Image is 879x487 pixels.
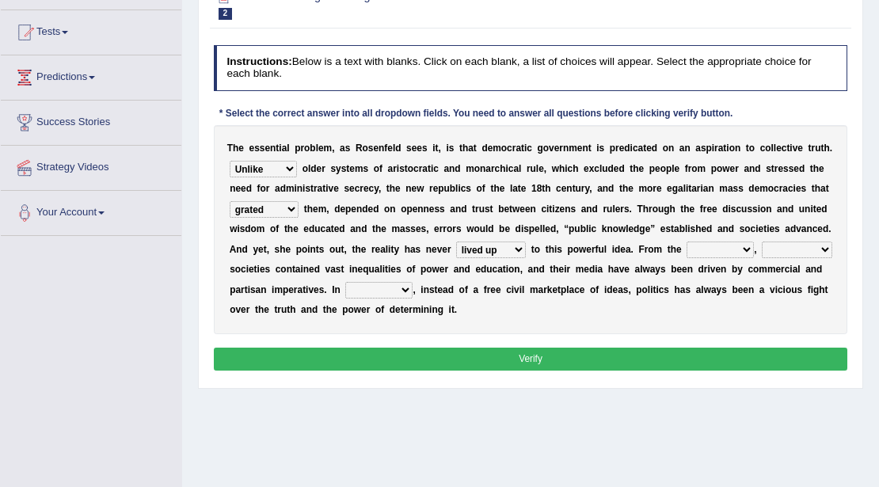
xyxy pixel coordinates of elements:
[432,143,435,154] b: i
[1,101,181,140] a: Success Stories
[714,143,718,154] b: r
[660,163,666,174] b: o
[581,183,585,194] b: r
[303,163,308,174] b: o
[512,143,516,154] b: r
[638,143,644,154] b: a
[672,183,678,194] b: g
[344,183,349,194] b: s
[305,183,310,194] b: s
[368,143,374,154] b: s
[449,143,455,154] b: s
[449,163,455,174] b: n
[819,163,824,174] b: e
[559,163,565,174] b: h
[480,163,485,174] b: n
[227,143,233,154] b: T
[647,183,653,194] b: o
[493,183,499,194] b: h
[397,163,399,174] b: i
[589,163,595,174] b: x
[501,143,507,154] b: o
[594,163,599,174] b: c
[314,183,318,194] b: r
[287,143,289,154] b: l
[300,143,304,154] b: r
[719,183,728,194] b: m
[450,183,455,194] b: b
[686,183,688,194] b: i
[324,143,333,154] b: m
[384,143,387,154] b: f
[774,143,776,154] b: l
[374,163,379,174] b: o
[374,183,379,194] b: y
[393,163,397,174] b: r
[405,163,408,174] b: t
[444,183,450,194] b: u
[369,183,375,194] b: c
[563,143,569,154] b: n
[318,183,323,194] b: a
[630,163,633,174] b: t
[438,183,443,194] b: p
[282,143,287,154] b: a
[561,183,567,194] b: e
[638,183,647,194] b: m
[419,163,423,174] b: r
[799,163,805,174] b: d
[656,183,662,194] b: e
[436,143,439,154] b: t
[549,143,554,154] b: v
[276,143,279,154] b: t
[373,143,379,154] b: e
[395,143,401,154] b: d
[633,163,638,174] b: h
[510,183,512,194] b: l
[749,143,755,154] b: o
[573,183,576,194] b: t
[603,183,608,194] b: n
[684,143,690,154] b: n
[556,183,561,194] b: c
[730,163,736,174] b: e
[771,143,774,154] b: l
[597,183,603,194] b: a
[417,183,424,194] b: w
[491,163,495,174] b: r
[341,163,347,174] b: s
[728,183,733,194] b: a
[566,183,572,194] b: n
[1,146,181,185] a: Strategy Videos
[1,10,181,50] a: Tests
[619,183,622,194] b: t
[488,143,493,154] b: e
[412,143,417,154] b: e
[507,143,512,154] b: c
[630,143,633,154] b: i
[310,183,314,194] b: t
[280,183,286,194] b: d
[246,183,252,194] b: d
[527,143,532,154] b: c
[726,143,729,154] b: i
[294,183,296,194] b: i
[493,143,501,154] b: m
[738,183,744,194] b: s
[667,183,672,194] b: e
[624,143,630,154] b: d
[545,183,550,194] b: h
[749,163,755,174] b: n
[643,143,646,154] b: t
[316,143,318,154] b: l
[723,143,726,154] b: t
[412,183,417,194] b: e
[589,183,592,194] b: ,
[746,143,749,154] b: t
[755,163,760,174] b: d
[490,183,493,194] b: t
[663,143,668,154] b: o
[790,143,792,154] b: i
[356,143,363,154] b: R
[585,183,590,194] b: y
